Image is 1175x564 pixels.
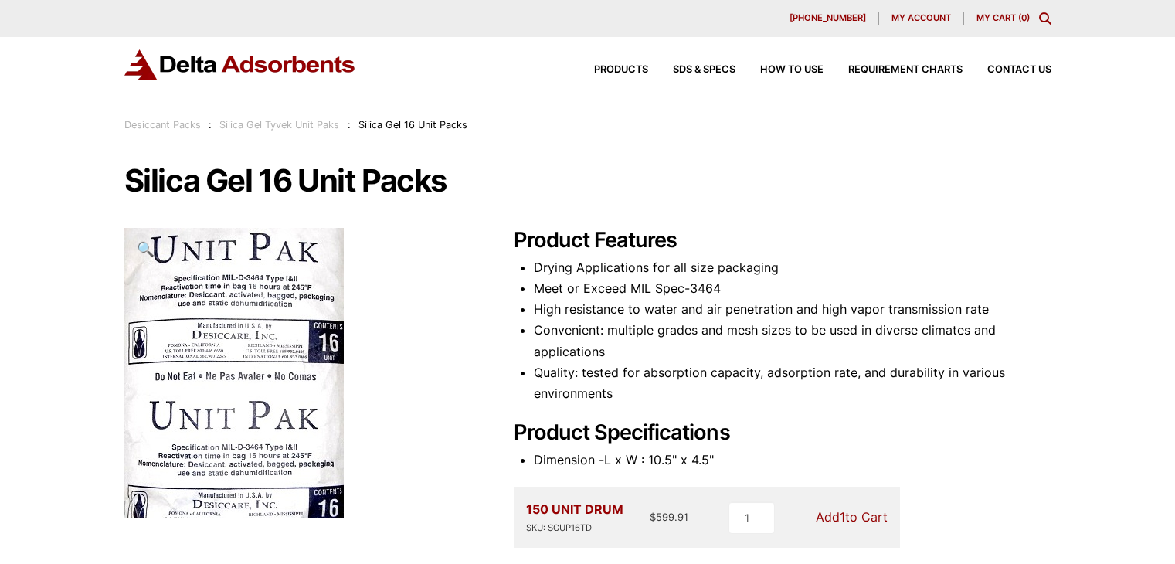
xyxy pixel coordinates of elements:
div: SKU: SGUP16TD [526,521,623,535]
li: High resistance to water and air penetration and high vapor transmission rate [534,299,1051,320]
div: 150 UNIT DRUM [526,499,623,535]
span: [PHONE_NUMBER] [790,14,866,22]
a: SDS & SPECS [648,65,735,75]
span: Requirement Charts [848,65,963,75]
span: My account [891,14,951,22]
h2: Product Features [514,228,1051,253]
a: Add1to Cart [816,509,888,525]
a: View full-screen image gallery [124,228,167,270]
a: [PHONE_NUMBER] [777,12,879,25]
span: Products [594,65,648,75]
span: 0 [1021,12,1027,23]
li: Meet or Exceed MIL Spec-3464 [534,278,1051,299]
li: Dimension -L x W : 10.5" x 4.5" [534,450,1051,471]
li: Convenient: multiple grades and mesh sizes to be used in diverse climates and applications [534,320,1051,362]
a: My Cart (0) [976,12,1030,23]
div: Toggle Modal Content [1039,12,1051,25]
a: My account [879,12,964,25]
span: How to Use [760,65,824,75]
img: Silica Gel 16 Unit Packs [124,228,344,518]
a: How to Use [735,65,824,75]
span: 1 [840,509,845,525]
h1: Silica Gel 16 Unit Packs [124,165,1051,197]
a: Desiccant Packs [124,119,201,131]
span: : [209,119,212,131]
img: Delta Adsorbents [124,49,356,80]
bdi: 599.91 [650,511,688,523]
span: SDS & SPECS [673,65,735,75]
span: $ [650,511,656,523]
a: Silica Gel Tyvek Unit Paks [219,119,339,131]
a: Products [569,65,648,75]
h2: Product Specifications [514,420,1051,446]
a: Contact Us [963,65,1051,75]
li: Quality: tested for absorption capacity, adsorption rate, and durability in various environments [534,362,1051,404]
span: Contact Us [987,65,1051,75]
a: Requirement Charts [824,65,963,75]
span: 🔍 [137,240,155,257]
span: Silica Gel 16 Unit Packs [358,119,467,131]
span: : [348,119,351,131]
li: Drying Applications for all size packaging [534,257,1051,278]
